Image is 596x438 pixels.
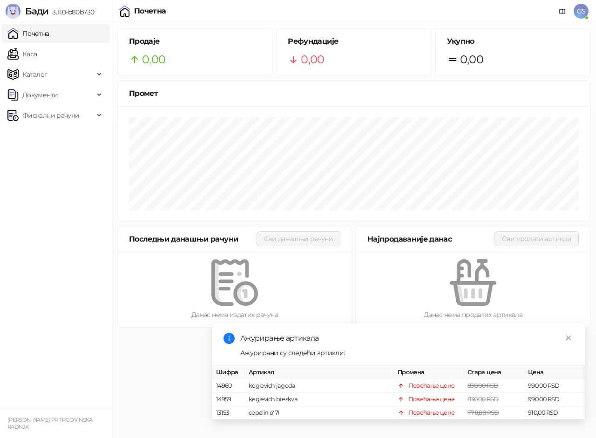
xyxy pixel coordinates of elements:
[245,406,394,420] td: cepelin o'7l
[367,233,494,245] div: Најпродаваније данас
[467,409,499,416] span: 770,00 RSD
[212,379,245,393] td: 14960
[129,36,261,47] h5: Продаје
[447,36,579,47] h5: Укупно
[460,51,483,68] span: 0,00
[212,406,245,420] td: 13153
[494,231,579,246] button: Сви продати артикли
[22,106,79,125] span: Фискални рачуни
[574,4,589,19] span: GS
[245,393,394,406] td: keglevich breskva
[6,4,20,19] img: Logo
[555,4,570,19] a: Документација
[467,396,499,403] span: 830,00 RSD
[524,406,585,420] td: 910,00 RSD
[257,231,340,246] button: Сви данашњи рачуни
[48,8,94,16] span: 3.11.0-b80b730
[212,393,245,406] td: 14959
[129,233,257,245] div: Последњи данашњи рачуни
[134,7,166,15] div: Почетна
[524,393,585,406] td: 990,00 RSD
[7,45,37,63] a: Каса
[133,310,337,320] div: Данас нема издатих рачуна
[25,6,48,17] span: Бади
[7,417,93,430] small: [PERSON_NAME] PR TRGOVINSKA RADNJA
[524,379,585,393] td: 990,00 RSD
[408,395,455,404] div: Повећање цене
[240,333,574,344] div: Ажурирање артикала
[22,86,58,104] span: Документи
[394,366,464,379] th: Промена
[240,348,574,358] div: Ажурирани су следећи артикли:
[245,379,394,393] td: keglevich jagoda
[22,65,47,84] span: Каталог
[129,88,579,99] div: Промет
[288,36,420,47] h5: Рефундације
[408,408,455,418] div: Повећање цене
[301,51,324,68] span: 0,00
[524,366,585,379] th: Цена
[245,366,394,379] th: Артикал
[223,333,235,344] span: info-circle
[464,366,524,379] th: Стара цена
[142,51,165,68] span: 0,00
[563,333,574,343] a: Close
[565,335,572,341] span: close
[212,366,245,379] th: Шифра
[408,381,455,391] div: Повећање цене
[7,24,49,43] a: Почетна
[467,382,499,389] span: 830,00 RSD
[371,310,575,320] div: Данас нема продатих артикала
